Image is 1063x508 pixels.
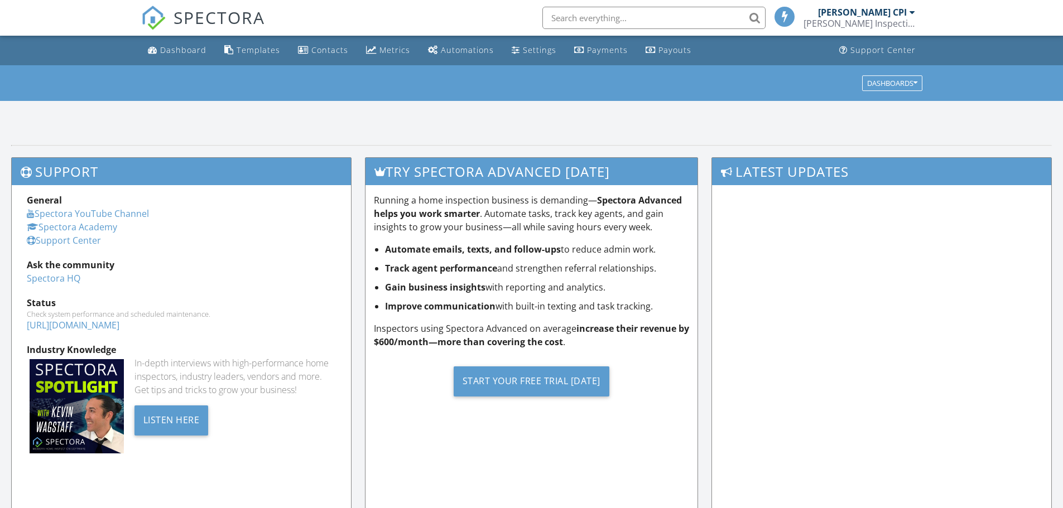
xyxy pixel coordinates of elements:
strong: Spectora Advanced helps you work smarter [374,194,682,220]
a: Listen Here [134,413,209,425]
a: Start Your Free Trial [DATE] [374,357,690,405]
a: SPECTORA [141,15,265,38]
div: Dashboard [160,45,206,55]
div: [PERSON_NAME] CPI [818,7,907,18]
h3: Try spectora advanced [DATE] [365,158,698,185]
img: Spectoraspolightmain [30,359,124,453]
a: Spectora HQ [27,272,80,284]
a: Metrics [362,40,415,61]
li: with built-in texting and task tracking. [385,299,690,313]
strong: Automate emails, texts, and follow-ups [385,243,561,255]
strong: Improve communication [385,300,496,312]
a: Support Center [835,40,920,61]
a: Settings [507,40,561,61]
a: Support Center [27,234,101,246]
li: and strengthen referral relationships. [385,262,690,275]
a: [URL][DOMAIN_NAME] [27,319,119,331]
div: Metrics [379,45,410,55]
h3: Support [12,158,351,185]
div: Payments [587,45,628,55]
input: Search everything... [542,7,766,29]
strong: General [27,194,62,206]
strong: Gain business insights [385,281,485,293]
div: In-depth interviews with high-performance home inspectors, industry leaders, vendors and more. Ge... [134,356,336,396]
div: Industry Knowledge [27,343,336,356]
img: The Best Home Inspection Software - Spectora [141,6,166,30]
p: Running a home inspection business is demanding— . Automate tasks, track key agents, and gain ins... [374,193,690,234]
a: Contacts [294,40,353,61]
div: Start Your Free Trial [DATE] [454,366,609,396]
div: Automations [441,45,494,55]
div: Templates [237,45,280,55]
li: to reduce admin work. [385,243,690,256]
a: Payments [570,40,632,61]
a: Payouts [641,40,696,61]
div: Silva Inspection Services LLC [804,18,915,29]
span: SPECTORA [174,6,265,29]
div: Check system performance and scheduled maintenance. [27,309,336,318]
p: Inspectors using Spectora Advanced on average . [374,322,690,349]
div: Ask the community [27,258,336,272]
strong: increase their revenue by $600/month—more than covering the cost [374,322,689,348]
div: Listen Here [134,405,209,436]
a: Templates [220,40,285,61]
div: Status [27,296,336,309]
a: Automations (Basic) [424,40,498,61]
li: with reporting and analytics. [385,280,690,294]
a: Spectora Academy [27,221,117,233]
div: Support Center [850,45,916,55]
h3: Latest Updates [712,158,1051,185]
a: Spectora YouTube Channel [27,207,149,220]
div: Settings [523,45,556,55]
button: Dashboards [862,75,922,91]
a: Dashboard [143,40,211,61]
div: Contacts [311,45,348,55]
div: Payouts [658,45,691,55]
div: Dashboards [867,79,917,87]
strong: Track agent performance [385,262,497,274]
